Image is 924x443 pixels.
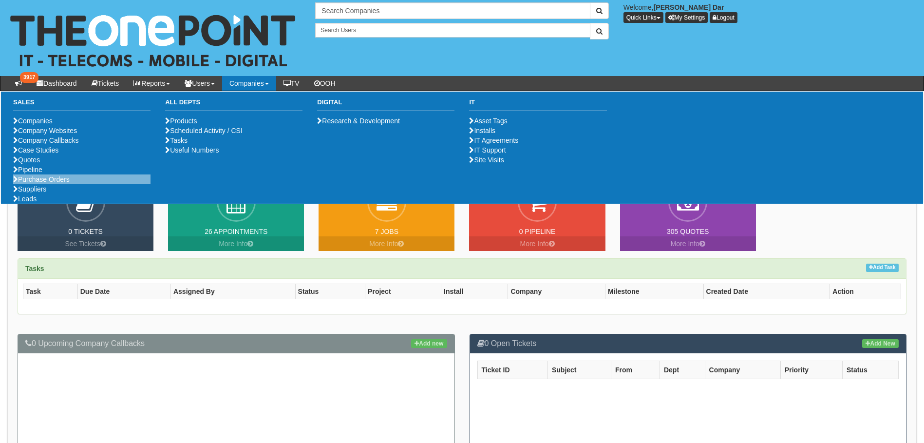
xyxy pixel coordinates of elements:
[13,195,37,203] a: Leads
[317,99,454,111] h3: Digital
[222,76,276,91] a: Companies
[165,117,197,125] a: Products
[205,228,267,235] a: 26 Appointments
[375,228,398,235] a: 7 Jobs
[411,339,447,348] a: Add new
[710,12,737,23] a: Logout
[315,23,590,38] input: Search Users
[295,284,365,299] th: Status
[170,284,295,299] th: Assigned By
[319,236,454,251] a: More Info
[168,236,304,251] a: More Info
[317,117,400,125] a: Research & Development
[13,166,42,173] a: Pipeline
[13,156,40,164] a: Quotes
[25,339,447,348] h3: 0 Upcoming Company Callbacks
[13,136,79,144] a: Company Callbacks
[477,361,547,379] th: Ticket ID
[623,12,663,23] button: Quick Links
[23,284,78,299] th: Task
[605,284,703,299] th: Milestone
[469,156,504,164] a: Site Visits
[667,228,709,235] a: 305 Quotes
[469,99,606,111] h3: IT
[365,284,441,299] th: Project
[29,76,84,91] a: Dashboard
[165,127,243,135] a: Scheduled Activity / CSI
[13,99,151,111] h3: Sales
[177,76,222,91] a: Users
[165,146,219,154] a: Useful Numbers
[68,228,103,235] a: 0 Tickets
[620,236,756,251] a: More Info
[13,185,46,193] a: Suppliers
[315,2,590,19] input: Search Companies
[276,76,307,91] a: TV
[703,284,830,299] th: Created Date
[842,361,898,379] th: Status
[519,228,556,235] a: 0 Pipeline
[77,284,170,299] th: Due Date
[13,117,53,125] a: Companies
[469,136,518,144] a: IT Agreements
[165,99,302,111] h3: All Depts
[654,3,724,11] b: [PERSON_NAME] Dar
[13,146,58,154] a: Case Studies
[84,76,127,91] a: Tickets
[469,127,495,135] a: Installs
[469,117,507,125] a: Asset Tags
[611,361,660,379] th: From
[547,361,611,379] th: Subject
[441,284,508,299] th: Install
[616,2,924,23] div: Welcome,
[126,76,177,91] a: Reports
[705,361,780,379] th: Company
[165,136,188,144] a: Tasks
[830,284,901,299] th: Action
[862,339,899,348] a: Add New
[780,361,842,379] th: Priority
[665,12,708,23] a: My Settings
[13,175,70,183] a: Purchase Orders
[13,127,77,135] a: Company Websites
[20,72,38,83] span: 3917
[660,361,705,379] th: Dept
[25,265,44,272] strong: Tasks
[307,76,343,91] a: OOH
[508,284,605,299] th: Company
[469,146,506,154] a: IT Support
[469,236,605,251] a: More Info
[477,339,899,348] h3: 0 Open Tickets
[866,264,899,272] a: Add Task
[18,236,153,251] a: See Tickets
